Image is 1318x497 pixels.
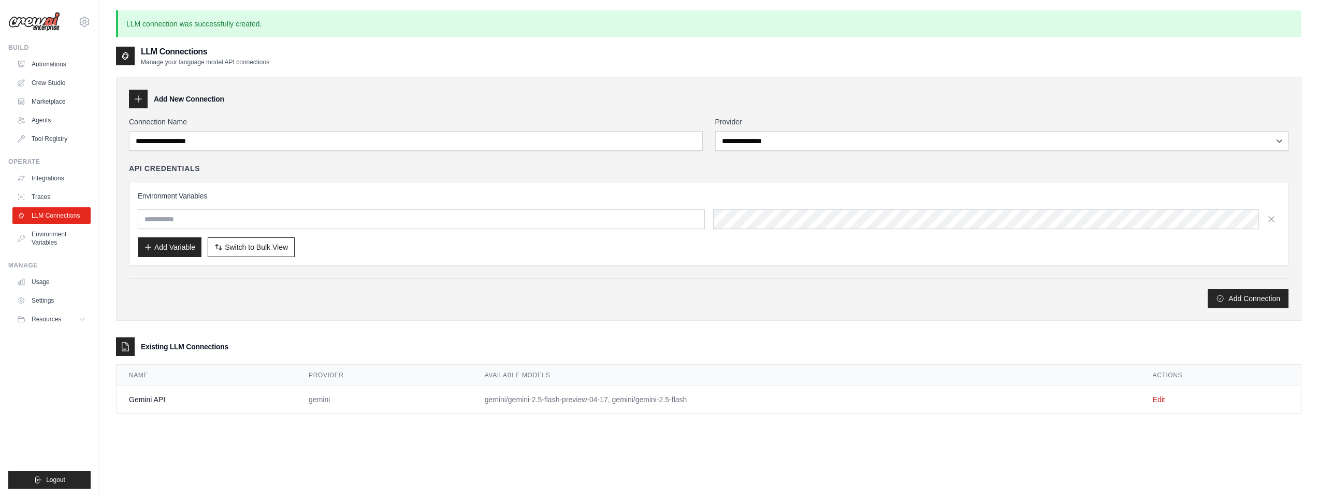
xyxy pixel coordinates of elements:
a: LLM Connections [12,207,91,224]
a: Agents [12,112,91,129]
td: Gemini API [117,386,296,414]
label: Connection Name [129,117,703,127]
h4: API Credentials [129,163,200,174]
a: Integrations [12,170,91,187]
div: Manage [8,261,91,269]
p: Manage your language model API connections [141,58,269,66]
a: Settings [12,292,91,309]
label: Provider [715,117,1289,127]
h3: Environment Variables [138,191,1280,201]
div: Operate [8,158,91,166]
h2: LLM Connections [141,46,269,58]
button: Resources [12,311,91,328]
th: Provider [296,365,472,386]
a: Edit [1153,395,1165,404]
th: Available Models [472,365,1140,386]
a: Traces [12,189,91,205]
a: Automations [12,56,91,73]
a: Usage [12,274,91,290]
td: gemini [296,386,472,414]
th: Actions [1140,365,1301,386]
span: Logout [46,476,65,484]
td: gemini/gemini-2.5-flash-preview-04-17, gemini/gemini-2.5-flash [472,386,1140,414]
h3: Existing LLM Connections [141,342,228,352]
th: Name [117,365,296,386]
button: Add Connection [1208,289,1288,308]
span: Switch to Bulk View [225,242,288,252]
button: Add Variable [138,237,201,257]
a: Tool Registry [12,131,91,147]
p: LLM connection was successfully created. [116,10,1301,37]
a: Crew Studio [12,75,91,91]
span: Resources [32,315,61,323]
div: Build [8,44,91,52]
a: Marketplace [12,93,91,110]
button: Logout [8,471,91,489]
a: Environment Variables [12,226,91,251]
img: Logo [8,12,60,32]
h3: Add New Connection [154,94,224,104]
button: Switch to Bulk View [208,237,295,257]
